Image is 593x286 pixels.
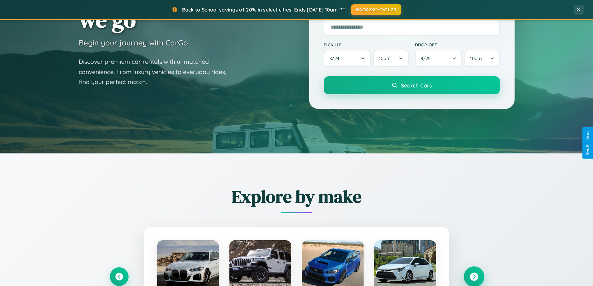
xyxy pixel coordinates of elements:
label: Pick-up [324,42,409,47]
button: 8/24 [324,50,371,67]
div: Give Feedback [586,130,590,156]
span: 10am [470,55,482,61]
p: Discover premium car rentals with unmatched convenience. From luxury vehicles to everyday rides, ... [79,57,234,87]
span: 8 / 25 [421,55,434,61]
button: Search Cars [324,76,500,94]
button: BACK2SCHOOL20 [351,4,401,15]
span: 10am [379,55,391,61]
h2: Explore by make [110,185,483,209]
span: 8 / 24 [329,55,342,61]
button: 10am [464,50,500,67]
button: 10am [373,50,408,67]
button: 8/25 [415,50,462,67]
span: Back to School savings of 20% in select cities! Ends [DATE] 10am PT. [182,7,346,13]
h3: Begin your journey with CarGo [79,38,188,47]
label: Drop-off [415,42,500,47]
span: Search Cars [401,82,432,89]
